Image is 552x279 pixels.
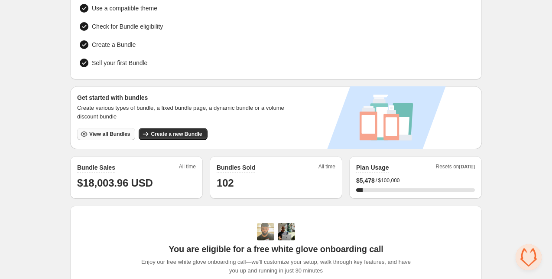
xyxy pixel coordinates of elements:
h2: Bundles Sold [217,163,255,172]
h1: 102 [217,176,335,190]
span: Resets on [436,163,475,173]
a: Open chat [516,244,542,270]
span: Check for Bundle eligibility [92,22,163,31]
div: / [356,176,475,185]
span: Create a Bundle [92,40,136,49]
img: Prakhar [278,223,295,240]
span: Create various types of bundle, a fixed bundle page, a dynamic bundle or a volume discount bundle [77,104,292,121]
span: [DATE] [459,164,475,169]
span: $ 5,478 [356,176,375,185]
button: Create a new Bundle [139,128,207,140]
h2: Plan Usage [356,163,389,172]
h2: Bundle Sales [77,163,115,172]
span: View all Bundles [89,131,130,138]
span: You are eligible for a free white glove onboarding call [169,244,383,254]
span: Use a compatible theme [92,4,157,13]
span: All time [179,163,196,173]
img: Adi [257,223,274,240]
span: All time [318,163,335,173]
h3: Get started with bundles [77,93,292,102]
span: Enjoy our free white glove onboarding call—we'll customize your setup, walk through key features,... [137,258,416,275]
h1: $18,003.96 USD [77,176,196,190]
span: Create a new Bundle [151,131,202,138]
button: View all Bundles [77,128,135,140]
span: Sell your first Bundle [92,59,147,67]
span: $100,000 [378,177,399,184]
